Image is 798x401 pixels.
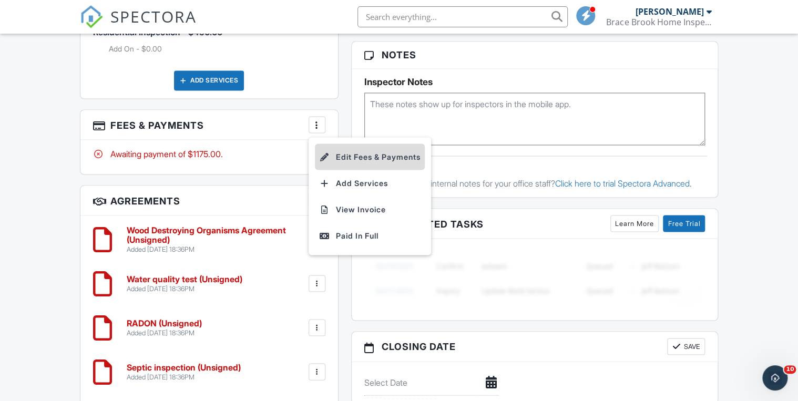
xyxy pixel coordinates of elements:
[364,369,499,395] input: Select Date
[762,365,787,390] iframe: Intercom live chat
[360,177,710,189] p: Want timestamped internal notes for your office staff?
[127,318,202,337] a: RADON (Unsigned) Added [DATE] 18:36PM
[364,246,705,310] img: blurred-tasks-251b60f19c3f713f9215ee2a18cbf2105fc2d72fcd585247cf5e9ec0c957c1dd.png
[635,6,703,17] div: [PERSON_NAME]
[127,245,308,253] div: Added [DATE] 18:36PM
[80,186,338,215] h3: Agreements
[127,363,241,381] a: Septic inspection (Unsigned) Added [DATE] 18:36PM
[127,274,242,284] h6: Water quality test (Unsigned)
[127,225,308,253] a: Wood Destroying Organisms Agreement (Unsigned) Added [DATE] 18:36PM
[555,178,692,188] a: Click here to trial Spectora Advanced.
[93,7,325,62] li: Service: Residential Inspection
[610,215,659,232] a: Learn More
[382,339,456,353] span: Closing date
[80,14,197,36] a: SPECTORA
[109,44,325,54] li: Add on: Add On
[127,284,242,293] div: Added [DATE] 18:36PM
[127,318,202,328] h6: RADON (Unsigned)
[606,17,711,27] div: Brace Brook Home Inspections LLC.
[127,363,241,372] h6: Septic inspection (Unsigned)
[667,338,705,355] button: Save
[382,217,484,231] span: Associated Tasks
[80,110,338,140] h3: Fees & Payments
[80,5,103,28] img: The Best Home Inspection Software - Spectora
[110,5,197,27] span: SPECTORA
[364,77,705,87] h5: Inspector Notes
[127,373,241,381] div: Added [DATE] 18:36PM
[174,70,244,90] div: Add Services
[127,328,202,337] div: Added [DATE] 18:36PM
[357,6,568,27] input: Search everything...
[360,167,710,177] div: Office Notes
[784,365,796,374] span: 10
[663,215,705,232] a: Free Trial
[352,42,718,69] h3: Notes
[127,225,308,244] h6: Wood Destroying Organisms Agreement (Unsigned)
[127,274,242,293] a: Water quality test (Unsigned) Added [DATE] 18:36PM
[93,148,325,159] div: Awaiting payment of $1175.00.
